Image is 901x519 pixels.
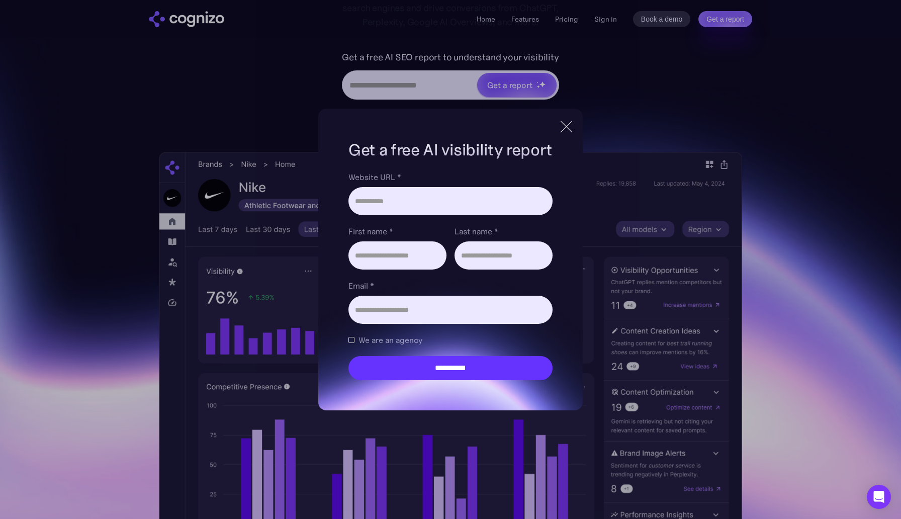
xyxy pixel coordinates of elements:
form: Brand Report Form [348,171,553,380]
h1: Get a free AI visibility report [348,139,553,161]
span: We are an agency [358,334,422,346]
label: Email * [348,280,553,292]
div: Open Intercom Messenger [867,485,891,509]
label: Last name * [455,225,553,237]
label: Website URL * [348,171,553,183]
label: First name * [348,225,446,237]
